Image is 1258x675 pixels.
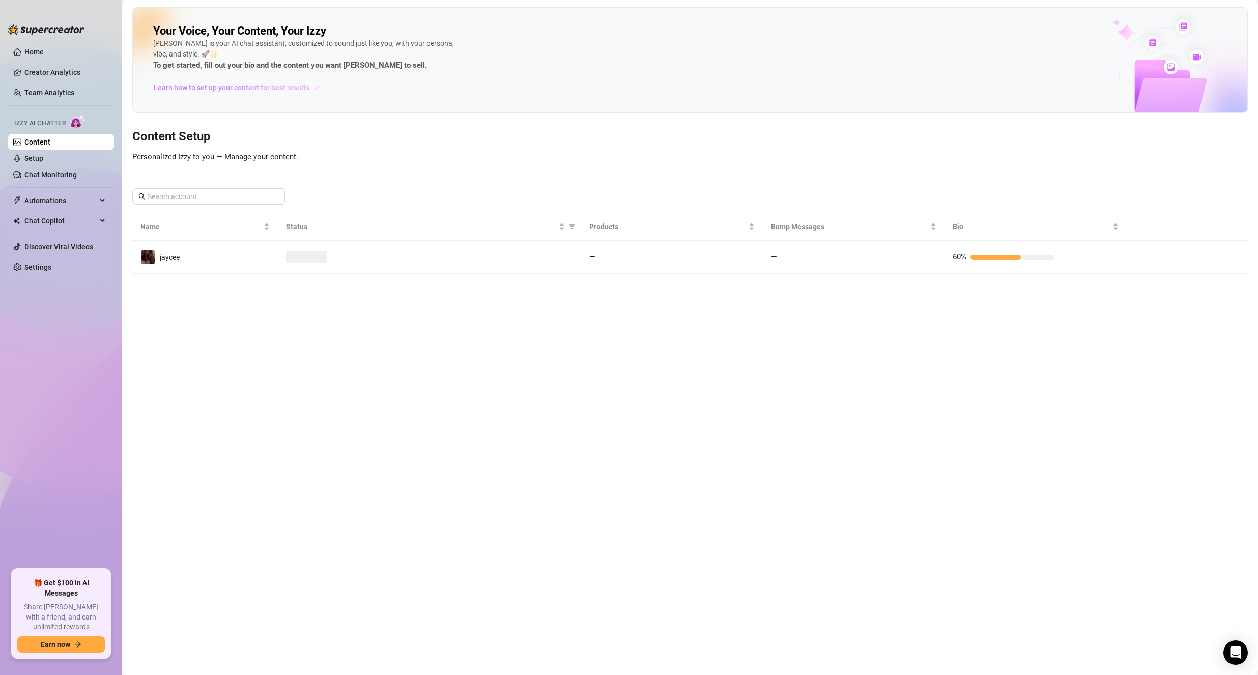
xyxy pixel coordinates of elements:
[24,64,106,80] a: Creator Analytics
[41,640,70,649] span: Earn now
[17,636,105,653] button: Earn nowarrow-right
[945,213,1126,241] th: Bio
[24,171,77,179] a: Chat Monitoring
[13,217,20,224] img: Chat Copilot
[581,213,763,241] th: Products
[763,213,945,241] th: Bump Messages
[771,221,928,232] span: Bump Messages
[286,221,557,232] span: Status
[569,223,575,230] span: filter
[1223,640,1248,665] div: Open Intercom Messenger
[153,38,459,72] div: [PERSON_NAME] is your AI chat assistant, customized to sound just like you, with your persona, vi...
[953,252,966,261] span: 60%
[24,89,74,97] a: Team Analytics
[589,252,595,261] span: —
[132,152,298,161] span: Personalized Izzy to you — Manage your content.
[160,253,180,261] span: jaycee
[567,219,577,234] span: filter
[148,191,271,202] input: Search account
[13,196,21,205] span: thunderbolt
[24,138,50,146] a: Content
[24,154,43,162] a: Setup
[140,221,262,232] span: Name
[70,115,85,129] img: AI Chatter
[24,192,97,209] span: Automations
[771,252,777,261] span: —
[1090,8,1247,112] img: ai-chatter-content-library-cLFOSyPT.png
[17,602,105,632] span: Share [PERSON_NAME] with a friend, and earn unlimited rewards
[132,213,278,241] th: Name
[141,250,155,264] img: jaycee
[138,193,146,200] span: search
[24,48,44,56] a: Home
[153,61,427,70] strong: To get started, fill out your bio and the content you want [PERSON_NAME] to sell.
[8,24,84,35] img: logo-BBDzfeDw.svg
[14,119,66,128] span: Izzy AI Chatter
[278,213,581,241] th: Status
[153,24,326,38] h2: Your Voice, Your Content, Your Izzy
[154,82,309,93] span: Learn how to set up your content for best results
[132,129,1248,145] h3: Content Setup
[74,641,81,648] span: arrow-right
[24,243,93,251] a: Discover Viral Videos
[24,213,97,229] span: Chat Copilot
[589,221,747,232] span: Products
[24,263,51,271] a: Settings
[153,79,329,96] a: Learn how to set up your content for best results
[312,82,322,93] span: arrow-right
[953,221,1110,232] span: Bio
[17,578,105,598] span: 🎁 Get $100 in AI Messages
